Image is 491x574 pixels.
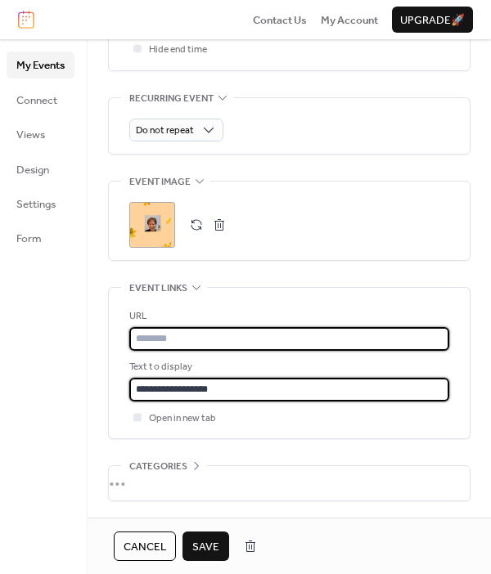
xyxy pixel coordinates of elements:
[400,12,465,29] span: Upgrade 🚀
[129,202,175,248] div: ;
[109,466,470,500] div: •••
[7,121,74,147] a: Views
[253,12,307,29] span: Contact Us
[129,359,446,375] div: Text to display
[192,539,219,555] span: Save
[136,121,194,140] span: Do not repeat
[16,162,49,178] span: Design
[16,196,56,213] span: Settings
[149,410,216,427] span: Open in new tab
[114,531,176,561] button: Cancel
[182,531,229,561] button: Save
[16,92,57,109] span: Connect
[129,280,187,297] span: Event links
[129,459,187,475] span: Categories
[129,90,214,106] span: Recurring event
[321,12,378,29] span: My Account
[16,127,45,143] span: Views
[7,191,74,217] a: Settings
[129,174,191,191] span: Event image
[16,231,42,247] span: Form
[321,11,378,28] a: My Account
[7,52,74,78] a: My Events
[124,539,166,555] span: Cancel
[129,308,446,325] div: URL
[253,11,307,28] a: Contact Us
[16,57,65,74] span: My Events
[149,42,207,58] span: Hide end time
[7,87,74,113] a: Connect
[7,225,74,251] a: Form
[392,7,473,33] button: Upgrade🚀
[7,156,74,182] a: Design
[18,11,34,29] img: logo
